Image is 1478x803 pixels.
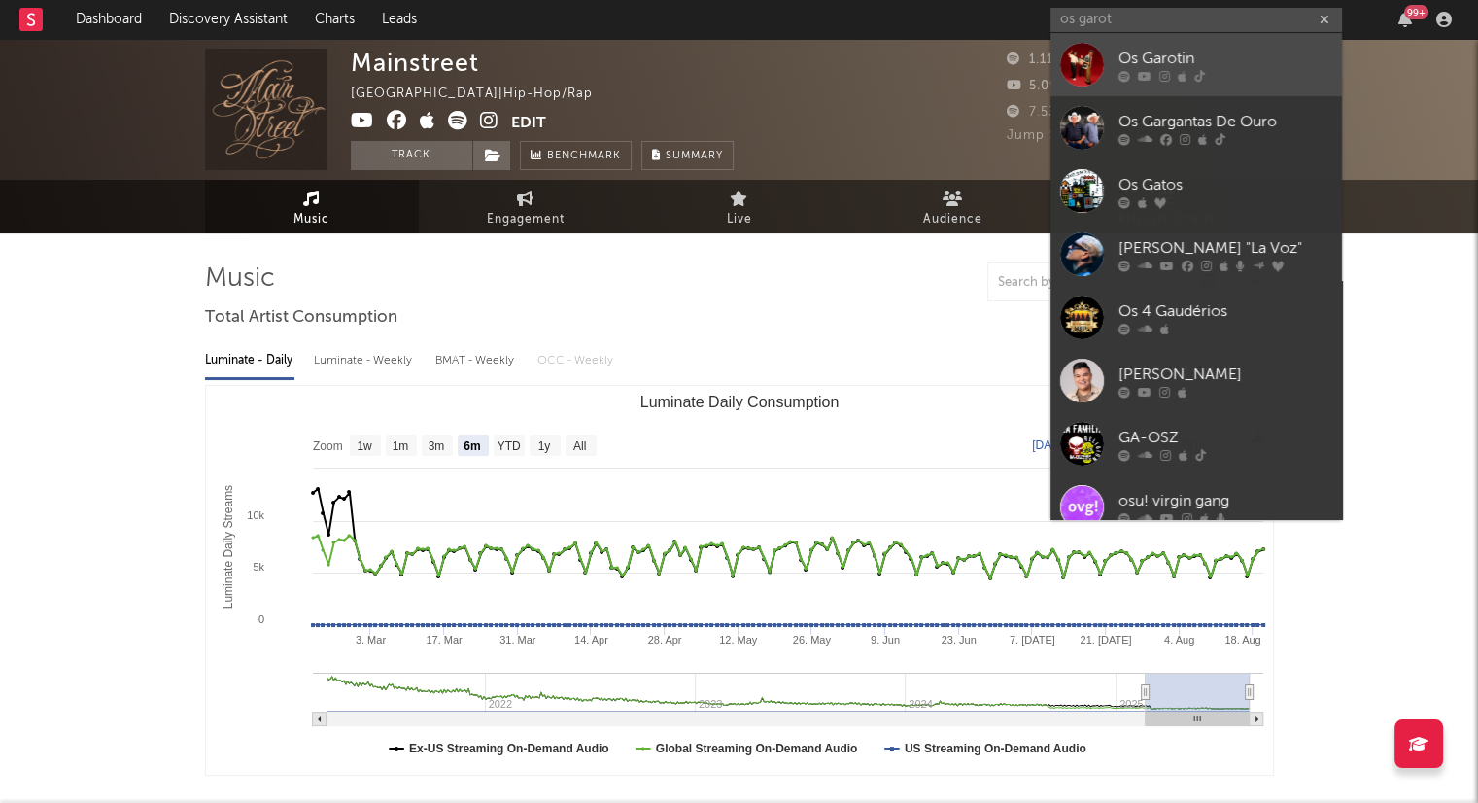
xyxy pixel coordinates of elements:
text: All [572,439,585,453]
button: 99+ [1398,12,1412,27]
div: GA-OSZ [1118,426,1332,449]
text: 3. Mar [355,634,386,646]
text: 31. Mar [499,634,536,646]
a: Engagement [419,180,633,233]
div: [PERSON_NAME] "La Voz" [1118,236,1332,260]
div: Os Gatos [1118,173,1332,196]
span: Benchmark [547,145,621,168]
text: 1w [357,439,372,453]
div: Luminate - Weekly [314,344,416,377]
div: Os Gargantas De Ouro [1118,110,1332,133]
span: 5.090.000 [1007,80,1097,92]
text: 21. [DATE] [1080,634,1131,646]
a: Os 4 Gaudérios [1050,286,1342,349]
div: Os 4 Gaudérios [1118,299,1332,323]
a: Live [633,180,846,233]
text: 26. May [792,634,831,646]
text: 9. Jun [870,634,899,646]
text: Ex-US Streaming On-Demand Audio [409,742,609,755]
span: 1.114.594 [1007,53,1091,66]
text: 1m [392,439,408,453]
div: Os Garotin [1118,47,1332,70]
span: 7.537.209 Monthly Listeners [1007,106,1212,119]
text: 7. [DATE] [1009,634,1054,646]
a: Os Garotin [1050,33,1342,96]
text: YTD [497,439,520,453]
text: Global Streaming On-Demand Audio [655,742,857,755]
div: osu! virgin gang [1118,489,1332,512]
a: Benchmark [520,141,632,170]
button: Track [351,141,472,170]
text: 6m [464,439,480,453]
text: Luminate Daily Consumption [639,394,839,410]
a: Os Gargantas De Ouro [1050,96,1342,159]
text: 10k [247,509,264,521]
text: 28. Apr [647,634,681,646]
span: Total Artist Consumption [205,306,397,330]
a: Music [205,180,419,233]
text: [DATE] [1032,438,1069,452]
div: Luminate - Daily [205,344,294,377]
text: 23. Jun [941,634,976,646]
text: 3m [428,439,444,453]
text: 1y [537,439,550,453]
text: US Streaming On-Demand Audio [904,742,1085,755]
a: [PERSON_NAME] [1050,349,1342,412]
text: 18. Aug [1224,634,1260,646]
span: Jump Score: 54.6 [1007,129,1121,142]
div: BMAT - Weekly [435,344,518,377]
text: 14. Apr [573,634,607,646]
text: 0 [258,613,263,625]
svg: Luminate Daily Consumption [206,386,1273,775]
text: 17. Mar [426,634,463,646]
input: Search for artists [1050,8,1342,32]
text: 12. May [719,634,758,646]
div: Mainstreet [351,49,479,77]
text: Zoom [313,439,343,453]
span: Engagement [487,208,565,231]
span: Live [727,208,752,231]
span: Audience [923,208,982,231]
a: Audience [846,180,1060,233]
a: Os Gatos [1050,159,1342,223]
text: Luminate Daily Streams [221,485,234,609]
span: Music [293,208,329,231]
input: Search by song name or URL [988,275,1193,291]
button: Edit [511,111,546,135]
a: osu! virgin gang [1050,475,1342,539]
div: 99 + [1404,5,1428,19]
a: GA-OSZ [1050,412,1342,475]
a: [PERSON_NAME] "La Voz" [1050,223,1342,286]
div: [GEOGRAPHIC_DATA] | Hip-Hop/Rap [351,83,615,106]
text: 5k [253,561,264,573]
button: Summary [641,141,734,170]
div: [PERSON_NAME] [1118,363,1332,386]
text: 4. Aug [1163,634,1193,646]
span: Summary [666,151,723,161]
